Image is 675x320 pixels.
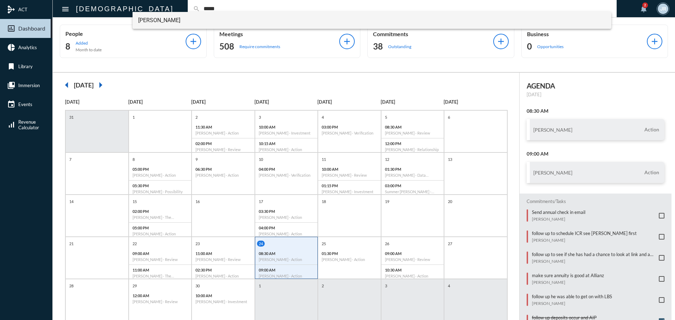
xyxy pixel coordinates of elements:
[259,251,314,256] p: 08:30 AM
[383,241,391,247] p: 26
[373,31,493,37] p: Commitments
[7,24,15,33] mat-icon: insert_chart_outlined
[18,45,37,50] span: Analytics
[65,99,128,105] p: [DATE]
[194,241,201,247] p: 23
[532,252,656,257] p: follow up to see if she has had a chance to look at link and any questions
[446,156,454,162] p: 13
[195,141,251,146] p: 02:00 PM
[65,30,186,37] p: People
[383,114,389,120] p: 5
[7,120,15,129] mat-icon: signal_cellular_alt
[385,167,441,171] p: 01:30 PM
[133,274,188,278] h6: [PERSON_NAME] - The Philosophy
[195,257,251,262] h6: [PERSON_NAME] - Review
[219,41,234,52] h2: 508
[320,156,328,162] p: 11
[385,173,441,177] h6: [PERSON_NAME] - Data Capturing
[317,99,381,105] p: [DATE]
[18,64,33,69] span: Library
[259,231,314,236] h6: [PERSON_NAME] - Action
[58,2,72,16] button: Toggle sidenav
[7,62,15,71] mat-icon: bookmark
[385,183,441,188] p: 03:00 PM
[259,257,314,262] h6: [PERSON_NAME] - Action
[385,125,441,129] p: 08:30 AM
[18,102,32,107] span: Events
[94,78,108,92] mat-icon: arrow_right
[322,189,377,194] h6: [PERSON_NAME] - Investment
[259,274,314,278] h6: [PERSON_NAME] - Action
[133,231,188,236] h6: [PERSON_NAME] - Action
[658,4,668,14] div: JR
[650,37,660,46] mat-icon: add
[533,170,572,176] h3: [PERSON_NAME]
[133,299,188,304] h6: [PERSON_NAME] - Review
[388,44,411,49] p: Outstanding
[532,237,637,243] p: [PERSON_NAME]
[194,156,199,162] p: 9
[385,189,441,194] h6: Summer [PERSON_NAME] - Data Capturing
[18,7,27,12] span: ACT
[195,274,251,278] h6: [PERSON_NAME] - Action
[67,114,75,120] p: 31
[255,99,318,105] p: [DATE]
[642,2,648,8] div: 2
[532,259,656,264] p: [PERSON_NAME]
[527,81,665,90] h2: AGENDA
[322,173,377,177] h6: [PERSON_NAME] - Review
[194,283,201,289] p: 30
[195,147,251,152] h6: [PERSON_NAME] - Review
[259,268,314,272] p: 09:00 AM
[527,151,665,157] h2: 09:00 AM
[67,198,75,204] p: 14
[643,169,661,176] span: Action
[195,251,251,256] p: 11:00 AM
[195,299,251,304] h6: [PERSON_NAME] - Investment
[61,5,70,13] mat-icon: Side nav toggle icon
[195,125,251,129] p: 11:30 AM
[320,283,326,289] p: 2
[643,126,661,133] span: Action
[259,147,314,152] h6: [PERSON_NAME] - Action
[191,99,255,105] p: [DATE]
[67,283,75,289] p: 28
[74,81,94,89] h2: [DATE]
[18,83,40,88] span: Immersion
[193,5,200,12] mat-icon: search
[259,125,314,129] p: 10:00 AM
[195,268,251,272] p: 02:30 PM
[322,131,377,135] h6: [PERSON_NAME] - Verification
[320,198,328,204] p: 18
[67,156,73,162] p: 7
[446,283,452,289] p: 4
[527,92,665,97] p: [DATE]
[527,31,647,37] p: Business
[133,257,188,262] h6: [PERSON_NAME] - Review
[188,37,198,46] mat-icon: add
[60,78,74,92] mat-icon: arrow_left
[195,131,251,135] h6: [PERSON_NAME] - Action
[342,37,352,46] mat-icon: add
[7,81,15,90] mat-icon: collections_bookmark
[133,268,188,272] p: 11:00 AM
[527,108,665,114] h2: 08:30 AM
[259,141,314,146] p: 10:15 AM
[320,241,328,247] p: 25
[195,293,251,298] p: 10:00 AM
[381,99,444,105] p: [DATE]
[532,273,604,278] p: make sure annuity is good at Allianz
[259,226,314,230] p: 04:00 PM
[383,283,389,289] p: 3
[322,167,377,171] p: 10:00 AM
[383,156,391,162] p: 12
[257,283,263,289] p: 1
[133,293,188,298] p: 12:00 AM
[320,114,326,120] p: 4
[532,216,585,222] p: [PERSON_NAME]
[7,100,15,109] mat-icon: event
[257,198,265,204] p: 17
[131,156,136,162] p: 8
[532,280,604,285] p: [PERSON_NAME]
[76,40,102,46] p: Added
